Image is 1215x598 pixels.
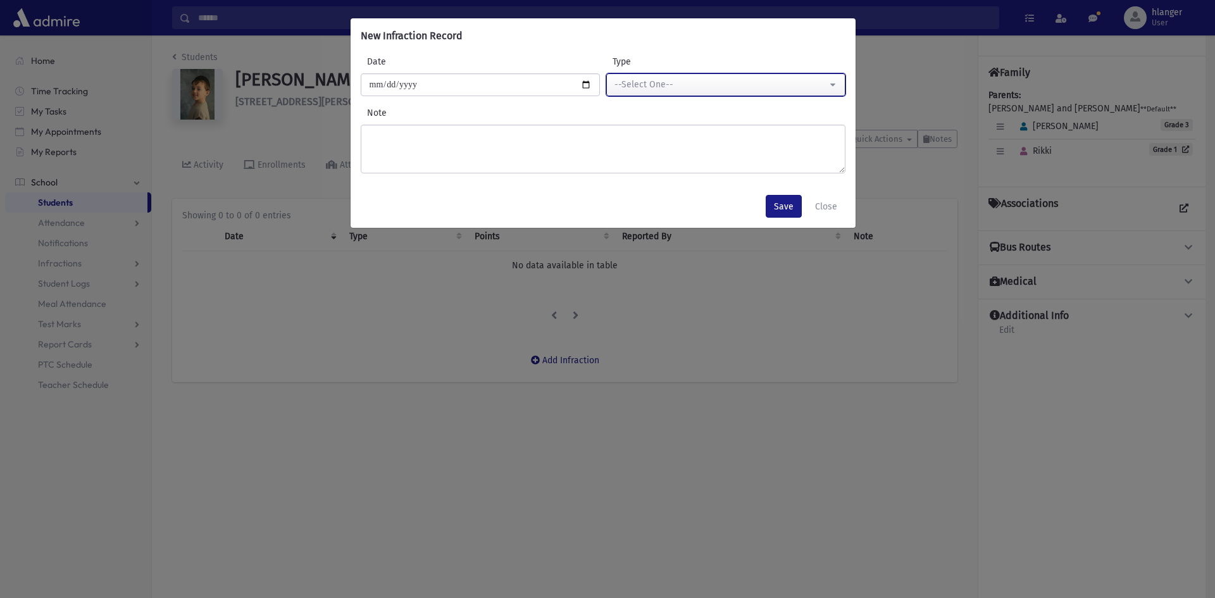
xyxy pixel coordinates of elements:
label: Note [361,106,845,120]
label: Type [606,55,726,68]
label: Date [361,55,480,68]
h6: New Infraction Record [361,28,463,44]
button: --Select One-- [606,73,845,96]
button: Save [766,195,802,218]
button: Close [807,195,845,218]
div: --Select One-- [614,78,827,91]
